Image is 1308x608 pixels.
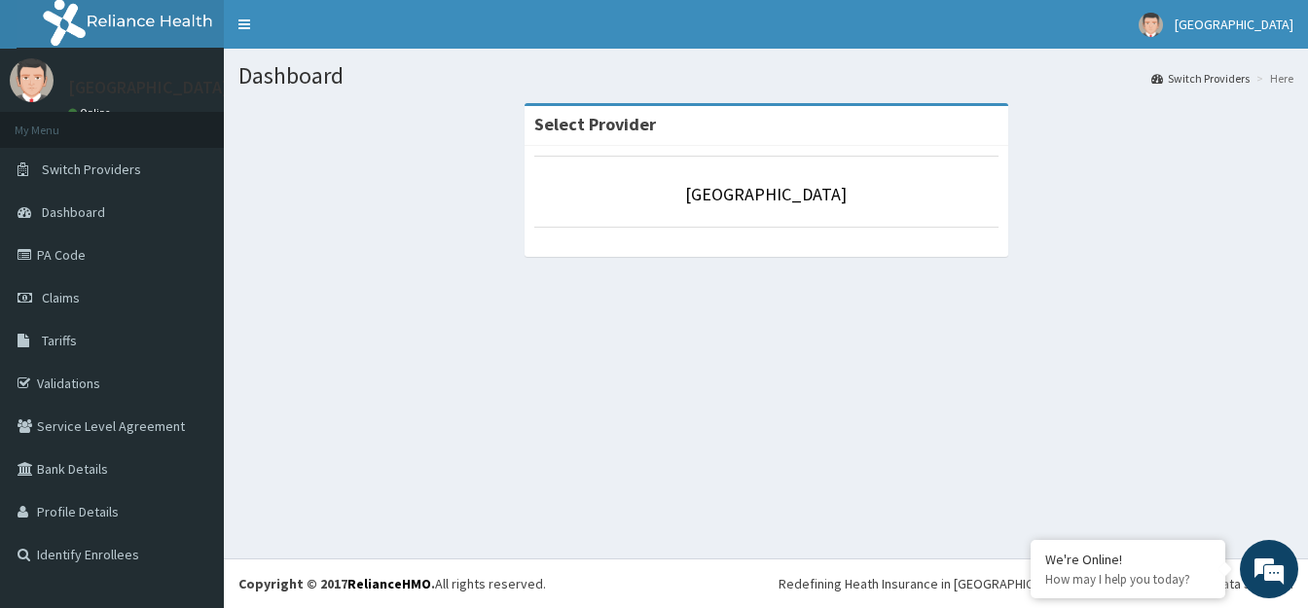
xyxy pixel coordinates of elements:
img: User Image [10,58,54,102]
footer: All rights reserved. [224,558,1308,608]
span: Dashboard [42,203,105,221]
a: [GEOGRAPHIC_DATA] [685,183,847,205]
a: RelianceHMO [347,575,431,592]
img: User Image [1139,13,1163,37]
div: Redefining Heath Insurance in [GEOGRAPHIC_DATA] using Telemedicine and Data Science! [779,574,1293,593]
a: Online [68,106,115,120]
span: Tariffs [42,332,77,349]
strong: Select Provider [534,113,656,135]
li: Here [1252,70,1293,87]
span: Claims [42,289,80,306]
span: Switch Providers [42,161,141,178]
p: [GEOGRAPHIC_DATA] [68,79,229,96]
strong: Copyright © 2017 . [238,575,435,592]
div: We're Online! [1045,551,1211,568]
h1: Dashboard [238,63,1293,89]
span: [GEOGRAPHIC_DATA] [1175,16,1293,33]
a: Switch Providers [1151,70,1250,87]
p: How may I help you today? [1045,571,1211,588]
